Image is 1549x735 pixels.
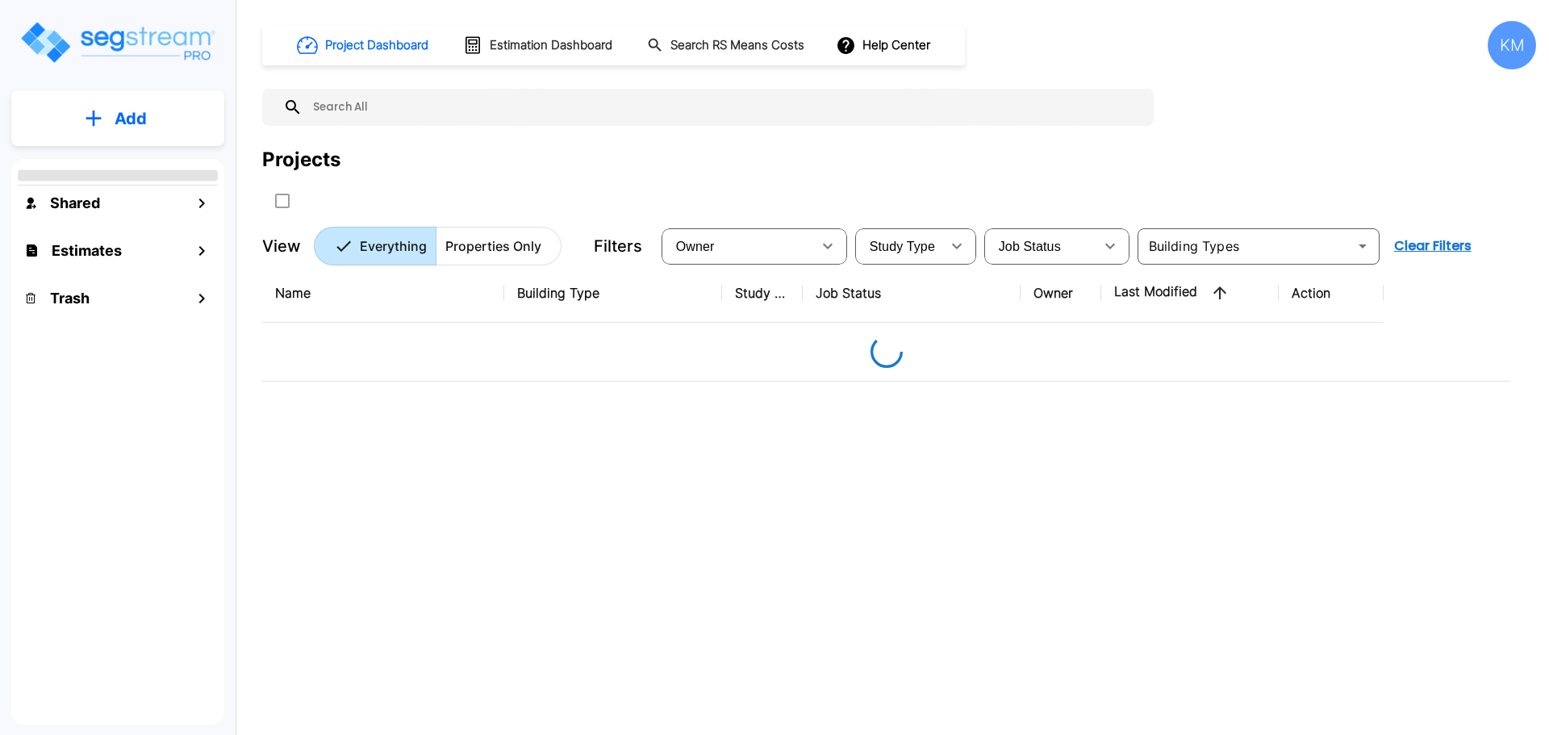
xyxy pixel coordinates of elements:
th: Last Modified [1101,264,1279,323]
input: Search All [303,89,1146,126]
p: Properties Only [445,236,541,256]
h1: Trash [50,287,90,309]
p: View [262,234,301,258]
th: Name [262,264,504,323]
h1: Estimation Dashboard [490,36,612,55]
span: Study Type [870,240,935,253]
div: Projects [262,145,340,174]
div: Platform [314,227,562,265]
th: Job Status [803,264,1021,323]
button: Open [1351,235,1374,257]
button: SelectAll [266,185,299,217]
h1: Estimates [52,240,122,261]
th: Building Type [504,264,722,323]
button: Estimation Dashboard [457,28,621,62]
span: Job Status [999,240,1061,253]
h1: Project Dashboard [325,36,428,55]
div: Select [665,223,812,269]
img: Logo [19,19,216,65]
p: Filters [594,234,642,258]
button: Everything [314,227,436,265]
p: Add [115,106,147,131]
button: Help Center [833,30,937,61]
button: Add [11,95,224,142]
th: Action [1279,264,1384,323]
h1: Shared [50,192,100,214]
div: Select [858,223,941,269]
div: KM [1488,21,1536,69]
div: Select [987,223,1094,269]
button: Project Dashboard [290,27,437,63]
th: Study Type [722,264,803,323]
input: Building Types [1142,235,1348,257]
p: Everything [360,236,427,256]
button: Clear Filters [1388,230,1478,262]
h1: Search RS Means Costs [670,36,804,55]
span: Owner [676,240,715,253]
th: Owner [1021,264,1101,323]
button: Search RS Means Costs [641,30,813,61]
button: Properties Only [436,227,562,265]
